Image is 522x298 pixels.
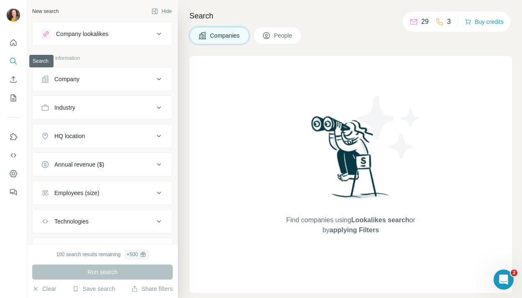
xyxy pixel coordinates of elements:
[127,251,138,258] div: + 500
[494,270,514,290] iframe: Intercom live chat
[33,69,172,89] button: Company
[33,126,172,146] button: HQ location
[146,5,178,18] button: Hide
[511,270,517,276] span: 2
[7,72,20,87] button: Enrich CSV
[56,30,108,38] div: Company lookalikes
[32,54,173,62] p: Company information
[33,211,172,231] button: Technologies
[131,285,173,293] button: Share filters
[274,31,293,40] span: People
[284,215,417,235] span: Find companies using or by
[33,154,172,175] button: Annual revenue ($)
[7,148,20,163] button: Use Surfe API
[7,185,20,200] button: Feedback
[54,160,104,169] div: Annual revenue ($)
[189,10,512,22] h4: Search
[54,132,85,140] div: HQ location
[33,98,172,118] button: Industry
[447,17,451,27] p: 3
[32,285,56,293] button: Clear
[33,24,172,44] button: Company lookalikes
[54,75,79,83] div: Company
[33,183,172,203] button: Employees (size)
[351,216,409,223] span: Lookalikes search
[72,285,115,293] button: Save search
[7,8,20,22] img: Avatar
[54,103,75,112] div: Industry
[465,16,504,28] button: Buy credits
[351,90,426,165] img: Surfe Illustration - Stars
[7,35,20,50] button: Quick start
[56,249,148,259] div: 100 search results remaining
[7,90,20,105] button: My lists
[421,17,429,27] p: 29
[54,217,89,226] div: Technologies
[7,166,20,181] button: Dashboard
[330,226,379,234] span: applying Filters
[210,31,241,40] span: Companies
[307,114,394,207] img: Surfe Illustration - Woman searching with binoculars
[33,240,172,260] button: Keywords
[54,189,99,197] div: Employees (size)
[7,129,20,144] button: Use Surfe on LinkedIn
[32,8,59,15] div: New search
[7,54,20,69] button: Search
